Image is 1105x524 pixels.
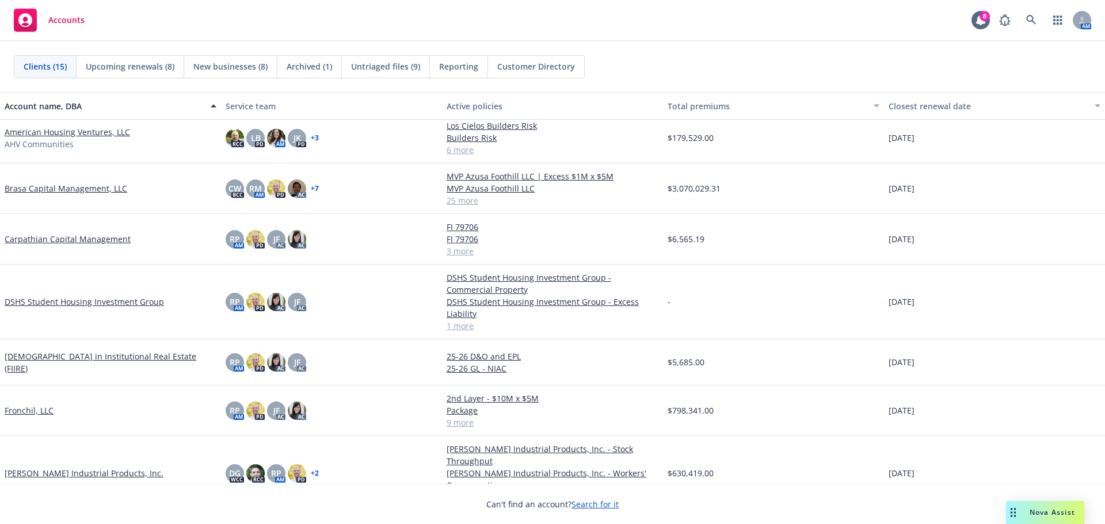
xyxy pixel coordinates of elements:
img: photo [288,401,306,420]
a: Package [447,404,658,416]
span: $798,341.00 [668,404,714,416]
span: Archived (1) [287,60,332,72]
img: photo [288,230,306,248]
img: photo [246,230,265,248]
div: Drag to move [1006,501,1020,524]
span: $3,070,029.31 [668,182,721,194]
span: LB [251,132,261,144]
a: Accounts [9,4,89,36]
a: MVP Azusa Foothill LLC [447,182,658,194]
span: Nova Assist [1030,507,1075,517]
span: Accounts [48,16,85,25]
a: DSHS Student Housing Investment Group - Commercial Property [447,271,658,296]
a: Builders Risk [447,132,658,144]
a: 1 more [447,320,658,332]
span: Untriaged files (9) [351,60,420,72]
a: Carpathian Capital Management [5,233,131,245]
img: photo [288,179,306,198]
span: $5,685.00 [668,356,704,368]
span: Upcoming renewals (8) [86,60,174,72]
span: [DATE] [889,467,915,479]
span: AHV Communities [5,138,74,150]
span: RP [230,233,240,245]
a: Report a Bug [993,9,1016,32]
a: + 7 [311,185,319,192]
div: Account name, DBA [5,100,204,112]
a: 25-26 D&O and EPL [447,350,658,362]
span: RP [230,404,240,416]
a: [PERSON_NAME] Industrial Products, Inc. [5,467,163,479]
span: [DATE] [889,296,915,308]
span: [DATE] [889,404,915,416]
span: $179,529.00 [668,132,714,144]
a: + 3 [311,135,319,141]
span: JF [294,356,300,368]
a: Switch app [1046,9,1069,32]
span: [DATE] [889,182,915,194]
span: RP [230,356,240,368]
span: [DATE] [889,132,915,144]
div: Closest renewal date [889,100,1088,112]
span: [DATE] [889,233,915,245]
img: photo [246,353,265,372]
a: + 2 [311,470,319,477]
a: FI 79706 [447,221,658,233]
span: JF [273,233,280,245]
img: photo [226,129,244,147]
img: photo [267,129,285,147]
a: 2nd Layer - $10M x $5M [447,392,658,404]
span: Can't find an account? [486,498,619,510]
a: Brasa Capital Management, LLC [5,182,127,194]
span: DG [229,467,241,479]
a: 25 more [447,194,658,206]
a: 25-26 GL - NIAC [447,362,658,374]
div: Active policies [447,100,658,112]
span: JF [294,296,300,308]
div: 8 [980,11,990,21]
img: photo [267,293,285,311]
span: CW [228,182,241,194]
button: Nova Assist [1006,501,1084,524]
img: photo [246,401,265,420]
a: Fronchil, LLC [5,404,54,416]
button: Total premiums [663,92,884,120]
span: New businesses (8) [193,60,268,72]
button: Active policies [442,92,663,120]
img: photo [267,179,285,198]
span: JK [294,132,301,144]
img: photo [246,464,265,483]
a: 9 more [447,416,658,429]
div: Service team [226,100,437,112]
span: [DATE] [889,356,915,368]
a: Search for it [571,499,619,510]
a: [DEMOGRAPHIC_DATA] in Institutional Real Estate (FIIRE) [5,350,216,374]
a: American Housing Ventures, LLC [5,126,130,138]
button: Service team [221,92,442,120]
span: JF [273,404,280,416]
button: Closest renewal date [884,92,1105,120]
a: 3 more [447,245,658,257]
span: RP [271,467,281,479]
span: Reporting [439,60,478,72]
span: - [668,296,670,308]
img: photo [246,293,265,311]
div: Total premiums [668,100,867,112]
span: $6,565.19 [668,233,704,245]
a: Search [1020,9,1043,32]
a: MVP Azusa Foothill LLC | Excess $1M x $5M [447,170,658,182]
span: Clients (15) [24,60,67,72]
img: photo [267,353,285,372]
a: [PERSON_NAME] Industrial Products, Inc. - Workers' Compensation [447,467,658,491]
span: RP [230,296,240,308]
a: 6 more [447,144,658,156]
span: RM [249,182,262,194]
a: DSHS Student Housing Investment Group [5,296,164,308]
a: FI 79706 [447,233,658,245]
